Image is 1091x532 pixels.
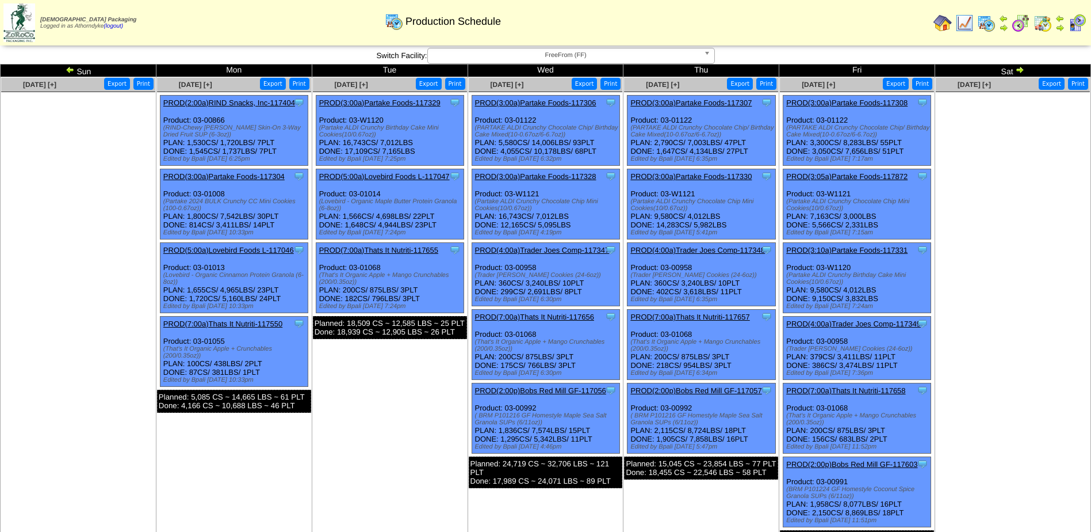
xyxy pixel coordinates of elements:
button: Print [912,78,932,90]
div: Product: 03-01068 PLAN: 200CS / 875LBS / 3PLT DONE: 182CS / 796LBS / 3PLT [316,243,464,313]
img: calendarblend.gif [1012,14,1030,32]
div: Edited by Bpali [DATE] 11:51pm [786,517,931,524]
a: PROD(3:00a)Partake Foods-117329 [319,98,441,107]
td: Fri [779,64,935,77]
span: Production Schedule [405,16,501,28]
span: [DATE] [+] [646,81,679,89]
div: Product: 03-01122 PLAN: 2,790CS / 7,003LBS / 47PLT DONE: 1,647CS / 4,134LBS / 27PLT [627,96,775,166]
img: arrowleft.gif [66,65,75,74]
div: Edited by Bpali [DATE] 6:30pm [475,370,619,377]
div: Product: 03-W1120 PLAN: 16,743CS / 7,012LBS DONE: 17,109CS / 7,165LBS [316,96,464,166]
img: Tooltip [605,385,617,396]
div: Product: 03-00992 PLAN: 2,115CS / 8,724LBS / 18PLT DONE: 1,905CS / 7,858LBS / 16PLT [627,383,775,454]
div: ( BRM P101216 GF Homestyle Maple Sea Salt Granola SUPs (6/11oz)) [630,412,775,426]
div: (That's It Organic Apple + Crunchables (200/0.35oz)) [163,345,308,359]
td: Sat [935,64,1091,77]
a: [DATE] [+] [490,81,523,89]
img: arrowright.gif [1015,65,1024,74]
a: PROD(3:00a)Partake Foods-117308 [786,98,908,107]
td: Sun [1,64,156,77]
button: Export [572,78,598,90]
img: Tooltip [917,385,928,396]
a: PROD(2:00p)Bobs Red Mill GF-117057 [630,386,761,395]
img: Tooltip [761,311,772,322]
img: Tooltip [761,97,772,108]
img: calendarprod.gif [977,14,996,32]
div: Planned: 18,509 CS ~ 12,585 LBS ~ 25 PLT Done: 18,939 CS ~ 12,905 LBS ~ 26 PLT [313,316,467,339]
a: PROD(7:00a)Thats It Nutriti-117655 [319,246,438,254]
img: Tooltip [761,170,772,182]
div: (Lovebird - Organic Maple Butter Protein Granola (6-8oz)) [319,198,464,212]
button: Export [1039,78,1065,90]
button: Export [727,78,753,90]
td: Tue [312,64,468,77]
div: (Trader [PERSON_NAME] Cookies (24-6oz)) [786,345,931,352]
div: (Trader [PERSON_NAME] Cookies (24-6oz)) [630,272,775,279]
img: Tooltip [293,97,305,108]
img: home.gif [933,14,952,32]
button: Export [104,78,130,90]
div: Planned: 5,085 CS ~ 14,665 LBS ~ 61 PLT Done: 4,166 CS ~ 10,688 LBS ~ 46 PLT [157,390,311,413]
td: Mon [156,64,312,77]
img: Tooltip [605,170,617,182]
div: (That's It Organic Apple + Mango Crunchables (200/0.35oz)) [786,412,931,426]
img: Tooltip [605,97,617,108]
div: Product: 03-W1120 PLAN: 9,580CS / 4,012LBS DONE: 9,150CS / 3,832LBS [783,243,931,313]
div: Product: 03-W1121 PLAN: 16,743CS / 7,012LBS DONE: 12,165CS / 5,095LBS [472,169,619,240]
div: (Partake ALDI Crunchy Birthday Cake Mini Cookies(10/0.67oz)) [786,272,931,286]
div: (Partake ALDI Crunchy Chocolate Chip Mini Cookies(10/0.67oz)) [786,198,931,212]
div: Product: 03-00958 PLAN: 379CS / 3,411LBS / 11PLT DONE: 386CS / 3,474LBS / 11PLT [783,317,931,380]
a: PROD(7:00a)Thats It Nutriti-117656 [475,313,594,321]
img: Tooltip [917,170,928,182]
div: Product: 03-01122 PLAN: 5,580CS / 14,006LBS / 93PLT DONE: 4,055CS / 10,178LBS / 68PLT [472,96,619,166]
img: Tooltip [293,318,305,329]
div: (Lovebird - Organic Cinnamon Protein Granola (6-8oz)) [163,272,308,286]
span: [DATE] [+] [23,81,56,89]
div: Product: 03-00958 PLAN: 360CS / 3,240LBS / 10PLT DONE: 299CS / 2,691LBS / 8PLT [472,243,619,306]
div: Edited by Bpali [DATE] 6:25pm [163,155,308,162]
a: PROD(2:00p)Bobs Red Mill GF-117056 [475,386,606,395]
div: Edited by Bpali [DATE] 7:24pm [319,229,464,236]
div: Product: 03-01013 PLAN: 1,655CS / 4,965LBS / 23PLT DONE: 1,720CS / 5,160LBS / 24PLT [160,243,308,313]
a: PROD(7:00a)Thats It Nutriti-117550 [163,320,282,328]
a: [DATE] [+] [335,81,368,89]
img: arrowleft.gif [1055,14,1065,23]
a: PROD(4:00a)Trader Joes Comp-117348 [630,246,765,254]
div: (Trader [PERSON_NAME] Cookies (24-6oz)) [475,272,619,279]
div: Product: 03-00992 PLAN: 1,836CS / 7,574LBS / 15PLT DONE: 1,295CS / 5,342LBS / 11PLT [472,383,619,454]
a: [DATE] [+] [802,81,835,89]
td: Wed [468,64,623,77]
a: [DATE] [+] [179,81,212,89]
span: Logged in as Athorndyke [40,17,136,29]
div: Product: 03-00866 PLAN: 1,530CS / 1,720LBS / 7PLT DONE: 1,545CS / 1,737LBS / 7PLT [160,96,308,166]
img: Tooltip [293,244,305,256]
img: Tooltip [449,244,461,256]
div: Product: 03-01014 PLAN: 1,566CS / 4,698LBS / 22PLT DONE: 1,648CS / 4,944LBS / 23PLT [316,169,464,240]
div: (Partake ALDI Crunchy Chocolate Chip Mini Cookies(10/0.67oz)) [630,198,775,212]
button: Print [600,78,621,90]
span: FreeFrom (FF) [432,48,699,62]
div: Edited by Bpali [DATE] 6:35pm [630,296,775,303]
img: Tooltip [761,244,772,256]
button: Export [883,78,909,90]
div: (PARTAKE ALDI Crunchy Chocolate Chip/ Birthday Cake Mixed(10-0.67oz/6-6.7oz)) [786,124,931,138]
a: PROD(7:00a)Thats It Nutriti-117658 [786,386,905,395]
img: calendarcustomer.gif [1068,14,1086,32]
a: PROD(2:00a)RIND Snacks, Inc-117404 [163,98,295,107]
a: PROD(3:00a)Partake Foods-117328 [475,172,596,181]
img: Tooltip [605,244,617,256]
button: Export [260,78,286,90]
div: Product: 03-01068 PLAN: 200CS / 875LBS / 3PLT DONE: 156CS / 683LBS / 2PLT [783,383,931,454]
img: line_graph.gif [955,14,974,32]
div: (That's It Organic Apple + Mango Crunchables (200/0.35oz)) [630,339,775,352]
button: Print [133,78,154,90]
div: (That's It Organic Apple + Mango Crunchables (200/0.35oz)) [319,272,464,286]
div: (PARTAKE ALDI Crunchy Chocolate Chip/ Birthday Cake Mixed(10-0.67oz/6-6.7oz)) [475,124,619,138]
div: Planned: 24,719 CS ~ 32,706 LBS ~ 121 PLT Done: 17,989 CS ~ 24,071 LBS ~ 89 PLT [469,457,623,488]
a: PROD(3:00a)Partake Foods-117304 [163,172,285,181]
div: Edited by Bpali [DATE] 7:15am [786,229,931,236]
div: Edited by Bpali [DATE] 6:35pm [630,155,775,162]
div: Edited by Bpali [DATE] 5:47pm [630,443,775,450]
